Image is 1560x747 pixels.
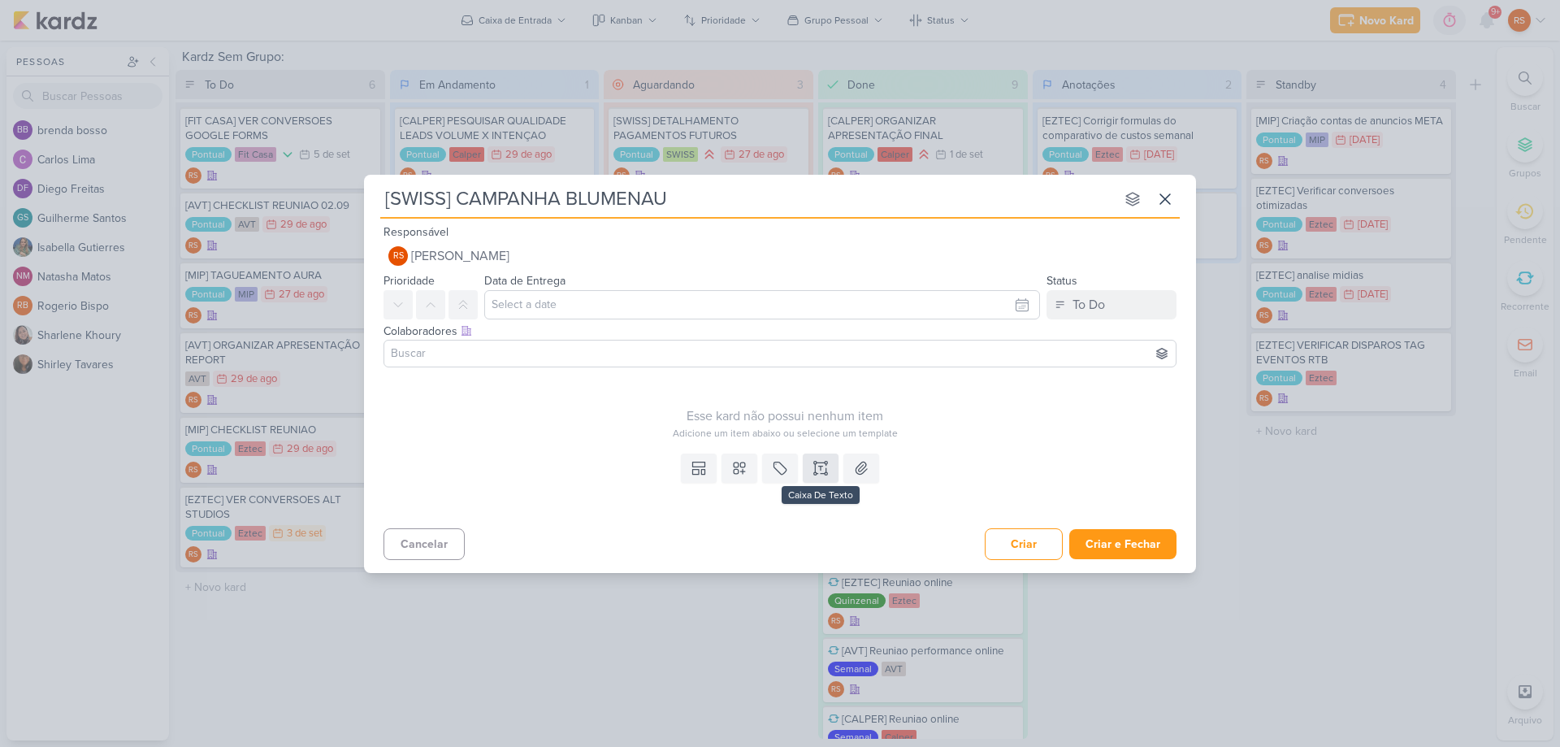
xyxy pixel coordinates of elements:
div: Colaboradores [383,323,1176,340]
button: Criar [985,528,1063,560]
div: Esse kard não possui nenhum item [383,406,1186,426]
input: Buscar [388,344,1172,363]
label: Status [1046,274,1077,288]
button: RS [PERSON_NAME] [383,241,1176,271]
span: [PERSON_NAME] [411,246,509,266]
input: Kard Sem Título [380,185,1115,214]
div: Adicione um item abaixo ou selecione um template [383,426,1186,441]
div: To Do [1072,295,1105,315]
button: Criar e Fechar [1069,529,1176,559]
div: Renan Sena [388,246,408,266]
button: To Do [1046,290,1176,319]
button: Cancelar [383,528,465,560]
input: Select a date [484,290,1040,319]
label: Prioridade [383,274,435,288]
div: Caixa De Texto [782,486,860,504]
label: Responsável [383,225,448,239]
label: Data de Entrega [484,274,565,288]
p: RS [393,252,404,261]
